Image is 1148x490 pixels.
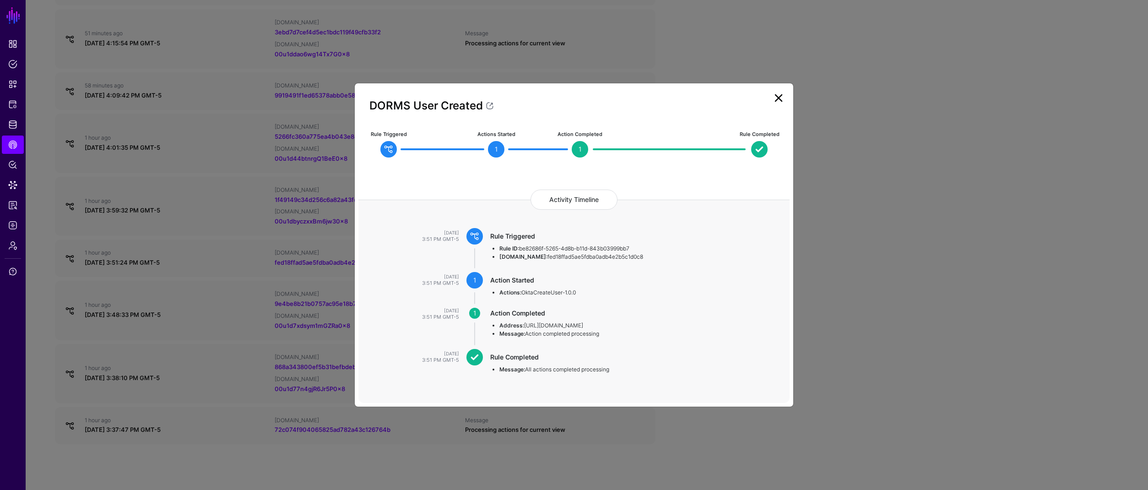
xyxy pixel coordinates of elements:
div: Rule Triggered [490,232,772,241]
span: Actions Started [477,131,515,138]
li: [URL][DOMAIN_NAME] [499,321,772,330]
div: [DATE] [358,350,459,357]
li: All actions completed processing [499,365,772,374]
strong: Actions: [499,289,521,296]
strong: Address: [499,322,524,329]
span: OktaCreateUser-1.0.0 [521,289,576,296]
span: 1 [572,141,588,158]
div: 3:51 PM GMT-5 [358,236,459,242]
span: 1 [466,272,483,289]
div: 3:51 PM GMT-5 [358,357,459,363]
div: 3:51 PM GMT-5 [358,314,459,320]
div: Rule Completed [490,353,772,362]
div: [DATE] [358,307,459,314]
div: Action Started [490,276,772,285]
div: [DATE] [358,273,459,280]
span: Rule Triggered [371,131,407,138]
strong: [DOMAIN_NAME]: [499,253,547,260]
li: be82686f-5265-4d8b-b11d-843b03999bb7 [499,245,772,253]
li: Action completed processing [499,330,772,338]
strong: Message: [499,330,525,337]
span: 1 [488,141,504,158]
span: Action Completed [558,131,602,138]
strong: Rule ID: [499,245,519,252]
li: fed18ffad5ae5fdba0adb4e2b5c1d0c8 [499,253,772,261]
div: 3:51 PM GMT-5 [358,280,459,286]
div: [DATE] [358,229,459,236]
h4: Activity Timeline [531,190,617,210]
div: Action Completed [490,309,772,318]
strong: Message: [499,366,525,373]
a: DORMS User Created [369,99,494,112]
span: 1 [469,308,480,319]
span: Rule Completed [740,131,780,138]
